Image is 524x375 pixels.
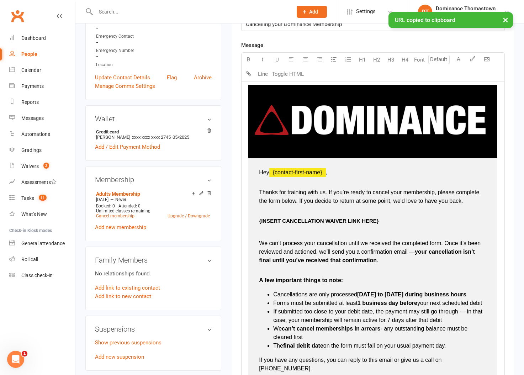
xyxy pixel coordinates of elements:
iframe: Intercom live chat [7,351,24,368]
span: We can’t process your cancellation until we received the completed form. Once it’s been reviewed ... [259,240,482,255]
span: [DATE] [96,197,108,202]
h3: Suspensions [95,325,212,333]
a: Roll call [9,252,75,268]
span: Unlimited classes remaining [96,208,150,213]
a: Tasks 11 [9,190,75,206]
p: No relationships found. [95,269,212,278]
h3: Membership [95,176,212,184]
span: Hey [259,169,269,175]
span: Settings [356,4,376,20]
a: Update Contact Details [95,73,150,82]
span: , [326,169,327,175]
button: A [451,53,466,67]
span: Booked: 0 [96,204,115,208]
div: URL copied to clipboard [388,12,513,28]
strong: Credit card [96,129,208,134]
button: H4 [398,53,412,67]
a: Flag [167,73,177,82]
button: Add [297,6,327,18]
div: Emergency Contact [96,33,212,40]
button: Font [412,53,427,67]
div: Calendar [21,67,41,73]
a: What's New [9,206,75,222]
span: on the form must fall on your usual payment day. [323,343,446,349]
a: Waivers 2 [9,158,75,174]
span: If you have any questions, you can reply to this email or give us a call on [PHONE_NUMBER]. [259,357,443,371]
span: {INSERT CANCELLATION WAIVER LINK HERE} [259,218,379,224]
span: Never [115,197,126,202]
h3: Wallet [95,115,212,123]
a: Clubworx [9,7,26,25]
a: Add link to existing contact [95,284,160,292]
div: Tasks [21,195,34,201]
a: Upgrade / Downgrade [168,213,210,218]
a: Assessments [9,174,75,190]
div: What's New [21,211,47,217]
span: Cancellations are only processed [273,291,357,297]
div: Automations [21,131,50,137]
h3: Family Members [95,256,212,264]
span: [DATE] to [DATE] during business hours [357,291,466,297]
span: Forms must be submitted at least [273,300,358,306]
button: Line [256,67,270,81]
span: Thanks for training with us. If you’re ready to cancel your membership, please complete the form ... [259,189,481,204]
span: . [377,257,378,263]
span: The [273,343,283,349]
button: Toggle HTML [270,67,306,81]
button: H2 [370,53,384,67]
span: 1 [22,351,27,356]
a: People [9,46,75,62]
div: General attendance [21,241,65,246]
span: 1 business day before [358,300,417,306]
div: Payments [21,83,44,89]
span: 2 [43,163,49,169]
a: Show previous suspensions [95,339,162,346]
span: We [273,326,282,332]
div: Dashboard [21,35,46,41]
span: 11 [39,195,47,201]
div: Dominance Thomastown [436,5,504,12]
div: DT [418,5,432,19]
img: bf3eda11-9270-46cb-9fb7-554ff1c9493e.png [248,85,497,156]
div: Location [96,62,212,68]
button: H1 [355,53,370,67]
li: [PERSON_NAME] [95,128,212,141]
span: your next scheduled debit [417,300,482,306]
span: Add [309,9,318,15]
a: Adults Membership [96,191,140,197]
a: Cancel membership [96,213,134,218]
button: H3 [384,53,398,67]
a: Add link to new contact [95,292,151,301]
a: Reports [9,94,75,110]
a: Calendar [9,62,75,78]
div: Roll call [21,257,38,262]
span: If submitted too close to your debit date, the payment may still go through — in that case, your ... [273,308,484,323]
span: can’t cancel memberships in arrears [282,326,380,332]
a: Add new membership [95,224,146,231]
div: Reports [21,99,39,105]
strong: - [96,53,212,60]
a: Manage Comms Settings [95,82,155,90]
div: — [94,197,212,202]
button: U [270,53,284,67]
span: A few important things to note: [259,277,343,283]
a: Dashboard [9,30,75,46]
div: Emergency Number [96,47,212,54]
input: Search... [94,7,287,17]
input: Default [428,55,450,64]
a: Automations [9,126,75,142]
label: Message [241,41,263,49]
div: Dominance MMA Thomastown [436,12,504,18]
strong: - [96,39,212,46]
a: Class kiosk mode [9,268,75,284]
div: Assessments [21,179,57,185]
span: xxxx xxxx xxxx 2745 [132,134,171,140]
button: × [499,12,512,27]
a: Add / Edit Payment Method [95,143,160,151]
span: U [275,57,279,63]
div: Class check-in [21,273,53,278]
span: Attended: 0 [118,204,141,208]
a: Gradings [9,142,75,158]
div: Gradings [21,147,42,153]
span: 05/2025 [173,134,189,140]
